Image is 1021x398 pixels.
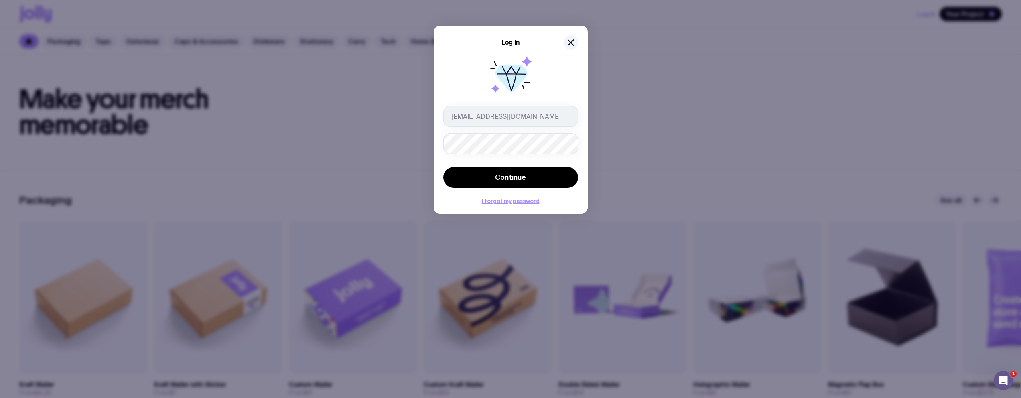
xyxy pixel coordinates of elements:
[1010,371,1017,377] span: 1
[501,39,520,47] h5: Log in
[994,371,1013,390] iframe: Intercom live chat
[495,173,526,182] span: Continue
[482,198,540,204] button: I forgot my password
[443,167,578,188] button: Continue
[443,106,578,127] input: you@email.com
